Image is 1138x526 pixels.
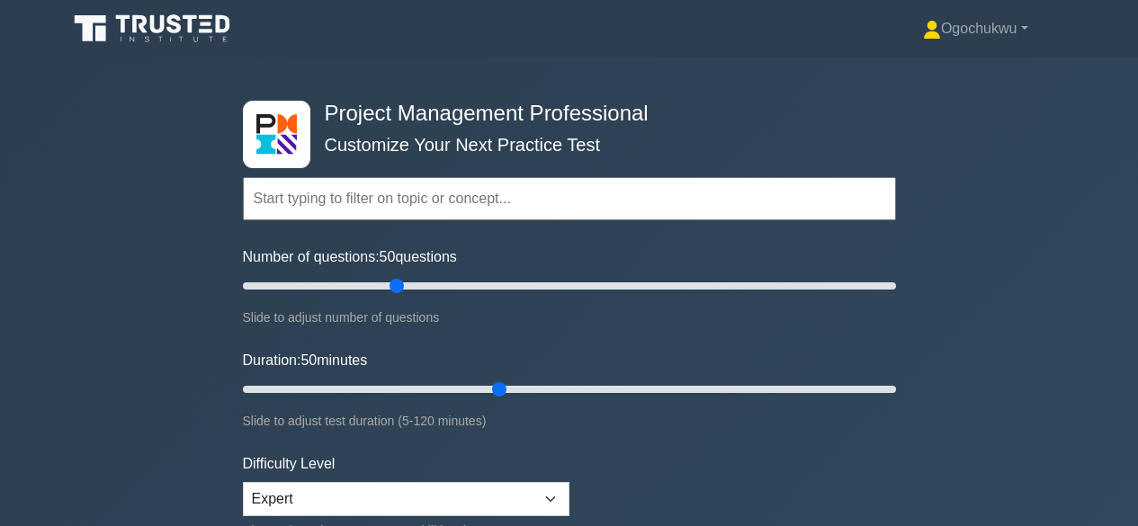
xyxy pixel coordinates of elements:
label: Number of questions: questions [243,246,457,268]
a: Ogochukwu [880,11,1071,47]
span: 50 [380,249,396,264]
input: Start typing to filter on topic or concept... [243,177,896,220]
label: Difficulty Level [243,453,336,475]
label: Duration: minutes [243,350,368,371]
span: 50 [300,352,317,368]
div: Slide to adjust test duration (5-120 minutes) [243,410,896,432]
h4: Project Management Professional [318,101,808,127]
div: Slide to adjust number of questions [243,307,896,328]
